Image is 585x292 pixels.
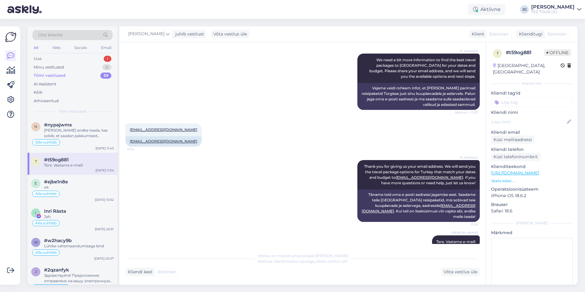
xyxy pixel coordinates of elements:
div: All [32,44,39,52]
div: [DATE] 20:27 [94,256,114,261]
p: Kliendi tag'id [491,90,573,96]
span: Alla suhtleb [35,221,57,225]
div: Klienditugi [516,31,542,37]
span: Alla suhtleb [35,251,57,254]
span: I [35,211,36,215]
input: Lisa nimi [491,118,566,125]
div: 0 [102,64,111,70]
span: #nypajwms [44,122,72,128]
p: Kliendi nimi [491,109,573,116]
div: Täname teid oma e-posti aadressi jagamise eest. Saadame teile [GEOGRAPHIC_DATA] reisipaketid, mis... [357,189,480,222]
div: [GEOGRAPHIC_DATA], [GEOGRAPHIC_DATA] [493,62,561,75]
span: Estonian [548,31,566,37]
div: Lühike vahemaandumisega lend [44,243,114,249]
a: [PERSON_NAME]TEZ TOUR OÜ [531,5,581,14]
span: We need a bit more information to find the best travel packages to [GEOGRAPHIC_DATA] for your dat... [369,58,476,79]
span: Otsi kliente [38,32,62,38]
img: Askly Logo [5,31,17,43]
div: [DATE] 11:43 [95,146,114,151]
span: n [34,124,37,129]
div: # t59og881 [506,49,544,56]
div: Tiimi vestlused [34,73,65,79]
div: Võta vestlus üle [441,268,480,276]
div: JG [520,5,529,14]
div: Küsi telefoninumbrit [491,153,540,161]
div: Küsi meiliaadressi [491,136,535,144]
div: [DATE] 11:34 [95,168,114,173]
span: Estonian [158,269,176,275]
span: Inri Rästa [44,208,66,214]
div: Kliendi info [491,81,573,86]
div: Здравствуйте! Предложение отправлено на вашу электронную почту. Я жду вашего выбора и деталей ваш... [44,273,114,284]
span: #t59og881 [44,157,69,163]
span: Alla suhtleb [35,192,57,196]
span: [PERSON_NAME] [452,230,478,235]
div: [DATE] 10:52 [95,197,114,202]
a: [EMAIL_ADDRESS][DOMAIN_NAME] [396,175,463,180]
input: Lisa tag [491,98,573,107]
div: Web [51,44,62,52]
span: 11:34 [127,147,150,152]
p: iPhone OS 18.6.2 [491,193,573,199]
p: Safari 18.6 [491,208,573,214]
span: e [35,181,37,186]
span: Nähtud ✓ 11:33 [455,110,478,115]
div: [PERSON_NAME] andke teada, kas sobib, et saadan pakkumised mainitud sihtkohtadesse [44,128,114,139]
a: [EMAIL_ADDRESS][DOMAIN_NAME] [130,127,197,132]
p: Kliendi email [491,129,573,136]
span: Offline [544,49,571,56]
i: „Võtke vestlus üle” [315,259,348,264]
div: Kõik [34,89,43,95]
p: Brauser [491,201,573,208]
p: Operatsioonisüsteem [491,186,573,193]
div: 1 [104,56,111,62]
div: Vajame veidi rohkem infot, et [PERSON_NAME] parimad reisipaketid Türgisse just sinu kuupäevadele ... [357,83,480,110]
div: [PERSON_NAME] [531,5,575,9]
p: Klienditeekond [491,163,573,170]
div: [PERSON_NAME] [491,220,573,226]
div: juhib vestlust [173,31,204,37]
span: Vestlus on määratud kasutajale [PERSON_NAME] [258,253,348,258]
div: TEZ TOUR OÜ [531,9,575,14]
div: [DATE] 20:51 [95,227,114,231]
div: Klient [469,31,484,37]
span: #2qzanfyk [44,267,69,273]
span: AI Assistent [455,155,478,160]
span: t [35,159,37,164]
span: Tere. Vastame e-maili [436,239,475,244]
div: Tere. Vastame e-maili [44,163,114,168]
p: Kliendi telefon [491,146,573,153]
div: Kliendi keel [125,269,152,275]
span: Sille suhtleb [35,140,57,144]
span: w [34,240,38,245]
div: Socials [73,44,88,52]
p: Märkmed [491,230,573,236]
div: Arhiveeritud [34,98,59,104]
span: [PERSON_NAME] [128,31,165,37]
span: Tiimi vestlused [59,109,86,114]
span: #w2hacy9b [44,238,72,243]
span: Thank you for giving us your email address. We will send you the travel package options for Turke... [364,164,476,185]
span: t [497,51,499,56]
div: Võta vestlus üle [211,30,249,38]
span: Estonian [490,31,508,37]
a: [URL][DOMAIN_NAME] [491,170,539,176]
div: Uus [34,56,41,62]
div: Email [100,44,113,52]
span: AI Assistent [455,49,478,53]
div: ok [44,185,114,190]
div: Minu vestlused [34,64,64,70]
div: Aktiivne [468,4,505,15]
div: 39 [100,73,111,79]
a: [EMAIL_ADDRESS][DOMAIN_NAME] [130,139,197,144]
span: 2 [35,269,37,274]
span: 11:34 [455,222,478,227]
span: #ejbe1n8e [44,179,68,185]
div: AI Assistent [34,81,56,87]
p: Vaata edasi ... [491,178,573,184]
span: Vestluse ülevõtmiseks vajutage [257,259,348,264]
div: Jah. [44,214,114,219]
